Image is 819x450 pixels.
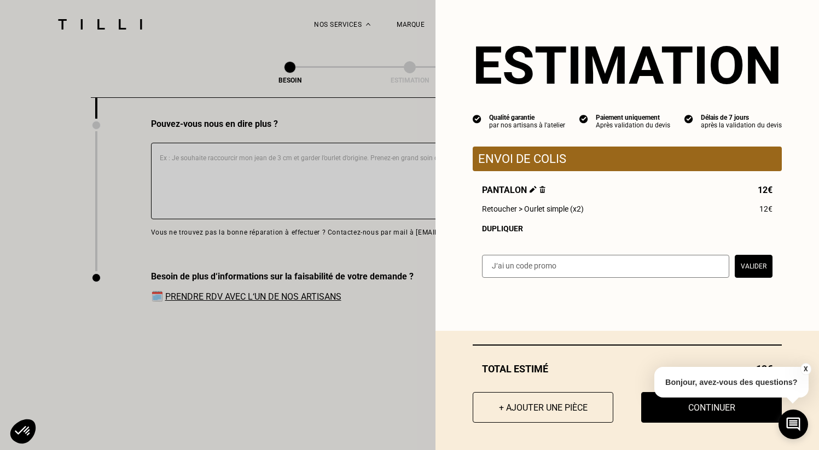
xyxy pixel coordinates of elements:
div: Total estimé [473,363,782,375]
span: Pantalon [482,185,545,195]
input: J‘ai un code promo [482,255,729,278]
span: 12€ [759,204,772,213]
button: X [800,363,811,375]
div: après la validation du devis [701,121,782,129]
button: Continuer [641,392,782,423]
div: Délais de 7 jours [701,114,782,121]
div: Qualité garantie [489,114,565,121]
p: Bonjour, avez-vous des questions? [654,367,809,398]
div: par nos artisans à l'atelier [489,121,565,129]
img: Supprimer [539,186,545,193]
section: Estimation [473,35,782,96]
span: 12€ [758,185,772,195]
span: Retoucher > Ourlet simple (x2) [482,204,584,213]
button: Valider [735,255,772,278]
img: icon list info [579,114,588,124]
img: icon list info [473,114,481,124]
div: Dupliquer [482,224,772,233]
div: Après validation du devis [596,121,670,129]
img: Éditer [530,186,537,193]
button: + Ajouter une pièce [473,392,613,423]
img: icon list info [684,114,693,124]
div: Paiement uniquement [596,114,670,121]
p: Envoi de colis [478,152,776,166]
